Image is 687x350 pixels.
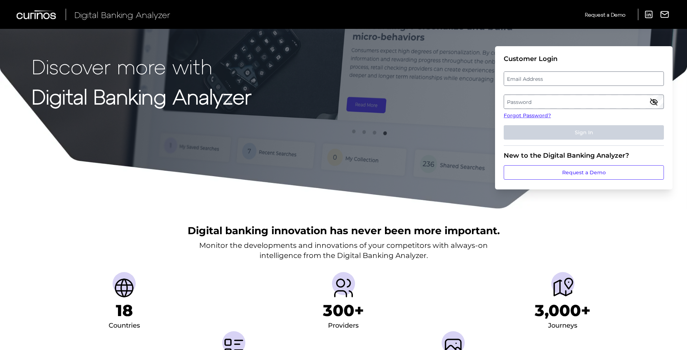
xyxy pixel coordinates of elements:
[74,9,170,20] span: Digital Banking Analyzer
[551,276,574,299] img: Journeys
[504,72,663,85] label: Email Address
[188,224,500,237] h2: Digital banking innovation has never been more important.
[17,10,57,19] img: Curinos
[504,55,664,63] div: Customer Login
[504,165,664,180] a: Request a Demo
[332,276,355,299] img: Providers
[548,320,577,332] div: Journeys
[323,301,364,320] h1: 300+
[109,320,140,332] div: Countries
[504,152,664,159] div: New to the Digital Banking Analyzer?
[199,240,488,261] p: Monitor the developments and innovations of your competitors with always-on intelligence from the...
[116,301,133,320] h1: 18
[504,95,663,108] label: Password
[328,320,359,332] div: Providers
[535,301,591,320] h1: 3,000+
[504,112,664,119] a: Forgot Password?
[585,12,625,18] span: Request a Demo
[32,84,251,108] strong: Digital Banking Analyzer
[113,276,136,299] img: Countries
[32,55,251,78] p: Discover more with
[504,125,664,140] button: Sign In
[585,9,625,21] a: Request a Demo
